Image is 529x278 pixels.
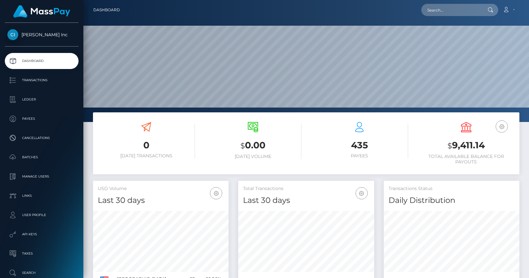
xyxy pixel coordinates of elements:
h3: 0.00 [205,139,302,152]
p: Dashboard [7,56,76,66]
a: Dashboard [5,53,79,69]
a: Manage Users [5,169,79,185]
p: Batches [7,152,76,162]
input: Search... [421,4,482,16]
p: Links [7,191,76,201]
h3: 0 [98,139,195,152]
span: [PERSON_NAME] Inc [5,32,79,38]
h5: Transactions Status [389,186,515,192]
p: User Profile [7,210,76,220]
img: Cindy Gallop Inc [7,29,18,40]
a: API Keys [5,226,79,242]
p: Taxes [7,249,76,258]
h6: Payees [311,153,408,159]
p: API Keys [7,230,76,239]
p: Manage Users [7,172,76,181]
p: Cancellations [7,133,76,143]
h6: Total Available Balance for Payouts [418,154,515,165]
a: Links [5,188,79,204]
img: MassPay Logo [13,5,70,18]
a: Batches [5,149,79,165]
a: Transactions [5,72,79,88]
h4: Last 30 days [98,195,224,206]
h5: Total Transactions [243,186,369,192]
h5: USD Volume [98,186,224,192]
h3: 435 [311,139,408,152]
h4: Daily Distribution [389,195,515,206]
p: Ledger [7,95,76,104]
a: Payees [5,111,79,127]
h6: [DATE] Transactions [98,153,195,159]
p: Payees [7,114,76,124]
p: Transactions [7,75,76,85]
h6: [DATE] Volume [205,154,302,159]
a: User Profile [5,207,79,223]
p: Search [7,268,76,278]
small: $ [448,141,452,150]
a: Cancellations [5,130,79,146]
a: Ledger [5,91,79,108]
h3: 9,411.14 [418,139,515,152]
a: Dashboard [93,3,120,17]
h4: Last 30 days [243,195,369,206]
a: Taxes [5,246,79,262]
small: $ [240,141,245,150]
